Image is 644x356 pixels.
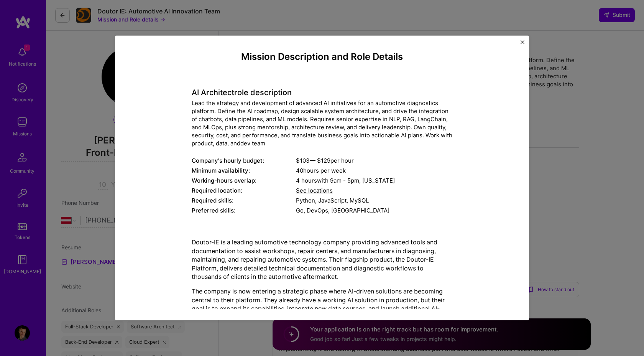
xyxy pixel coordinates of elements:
[296,196,452,204] div: Python, JavaScript, MySQL
[192,196,296,204] div: Required skills:
[296,187,333,194] span: See locations
[192,238,452,281] p: Doutor-IE is a leading automotive technology company providing advanced tools and documentation t...
[192,186,296,194] div: Required location:
[521,40,524,48] button: Close
[192,206,296,214] div: Preferred skills:
[192,88,452,97] h4: AI Architect role description
[192,287,452,338] p: The company is now entering a strategic phase where AI-driven solutions are becoming central to t...
[192,157,296,165] div: Company's hourly budget:
[192,176,296,185] div: Working-hours overlap:
[192,99,452,147] div: Lead the strategy and development of advanced AI initiatives for an automotive diagnostics platfo...
[296,157,452,165] div: $ 103 — $ 129 per hour
[296,176,452,185] div: 4 hours with [US_STATE]
[192,51,452,63] h4: Mission Description and Role Details
[296,166,452,175] div: 40 hours per week
[329,177,362,184] span: 9am - 5pm ,
[192,166,296,175] div: Minimum availability:
[296,206,452,214] div: Go, DevOps, [GEOGRAPHIC_DATA]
